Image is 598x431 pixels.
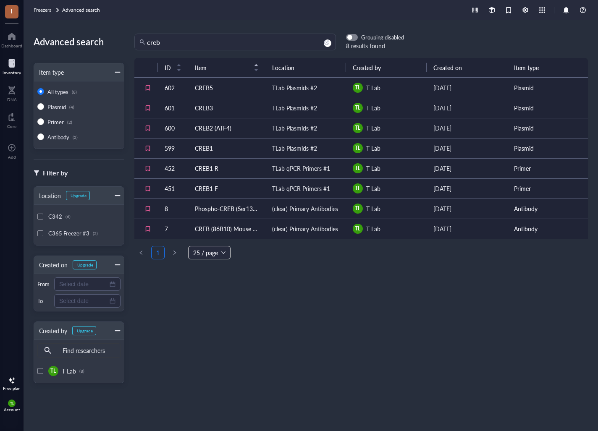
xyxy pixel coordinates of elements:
span: TL [355,225,360,232]
div: (clear) Primary Antibodies [272,224,338,233]
li: 1 [151,246,165,259]
div: Filter by [43,167,68,178]
a: Freezers [34,6,60,14]
span: 25 / page [193,246,226,259]
span: C342 [48,212,62,220]
div: TLab qPCR Primers #1 [272,164,330,173]
div: Account [4,407,20,412]
div: Page Size [188,246,231,259]
th: Created on [427,58,507,78]
div: [DATE] [433,224,501,233]
span: T Lab [366,164,380,172]
td: Phospho-CREB (Ser133) (87G3) Rabbit mAb #9198 [188,199,265,219]
input: Select date [59,279,108,289]
a: DNA [7,84,17,102]
div: DNA [7,97,17,102]
td: CREB1 R [188,158,265,178]
div: TLab Plasmids #2 [272,83,317,92]
div: Inventory [3,70,21,75]
td: Plasmid [507,78,588,98]
span: TL [10,401,14,406]
div: To [37,297,51,305]
li: Previous Page [134,246,148,259]
th: Location [265,58,346,78]
td: 601 [158,98,188,118]
div: (6) [66,214,71,219]
div: [DATE] [433,204,501,213]
td: Plasmid [507,118,588,138]
th: Item type [507,58,588,78]
td: 7 [158,219,188,239]
div: (2) [93,231,98,236]
span: All types [47,88,68,96]
th: Item [188,58,265,78]
span: TL [355,144,360,152]
div: Dashboard [1,43,22,48]
div: (2) [73,135,78,140]
span: T Lab [366,204,380,213]
div: Created by [34,326,67,335]
div: TLab Plasmids #2 [272,103,317,112]
a: Advanced search [62,6,102,14]
div: Core [7,124,16,129]
div: TLab Plasmids #2 [272,123,317,133]
div: Upgrade [77,262,93,267]
span: T Lab [366,84,380,92]
button: left [134,246,148,259]
span: T Lab [366,124,380,132]
div: 8 results found [346,41,404,50]
div: [DATE] [433,123,501,133]
td: CREB2 (ATF4) [188,118,265,138]
td: Antibody [507,199,588,219]
td: Antibody [507,219,588,239]
span: TL [355,124,360,132]
div: (4) [69,104,74,110]
span: Item [195,63,249,72]
td: 451 [158,178,188,199]
td: CREB (86B10) Mouse mAb #9104 [188,219,265,239]
span: ID [165,63,171,72]
span: TL [355,165,360,172]
span: T [10,5,14,16]
div: [DATE] [433,164,501,173]
div: Item type [34,68,64,77]
li: Next Page [168,246,181,259]
span: T Lab [366,225,380,233]
div: (8) [72,89,77,94]
span: C365 Freezer #3 [48,229,89,237]
div: [DATE] [433,184,501,193]
div: Upgrade [71,193,87,198]
a: Inventory [3,57,21,75]
td: 599 [158,138,188,158]
input: Select date [59,296,108,306]
span: T Lab [366,104,380,112]
td: 452 [158,158,188,178]
span: T Lab [366,184,380,193]
th: ID [158,58,188,78]
td: Plasmid [507,98,588,118]
button: right [168,246,181,259]
span: Plasmid [47,103,66,111]
span: TL [50,367,56,375]
td: CREB1 [188,138,265,158]
div: TLab Plasmids #2 [272,144,317,153]
div: Free plan [3,386,21,391]
td: CREB3 [188,98,265,118]
span: Primer [47,118,64,126]
div: From [37,280,51,288]
span: left [139,250,144,255]
span: TL [355,104,360,112]
div: Location [34,191,61,200]
div: TLab qPCR Primers #1 [272,184,330,193]
td: 600 [158,118,188,138]
div: [DATE] [433,103,501,112]
td: CREB5 [188,78,265,98]
div: [DATE] [433,83,501,92]
td: 602 [158,78,188,98]
span: Freezers [34,6,51,13]
div: Grouping disabled [361,34,404,41]
span: T Lab [62,367,76,375]
span: TL [355,185,360,192]
span: T Lab [366,144,380,152]
span: Antibody [47,133,69,141]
